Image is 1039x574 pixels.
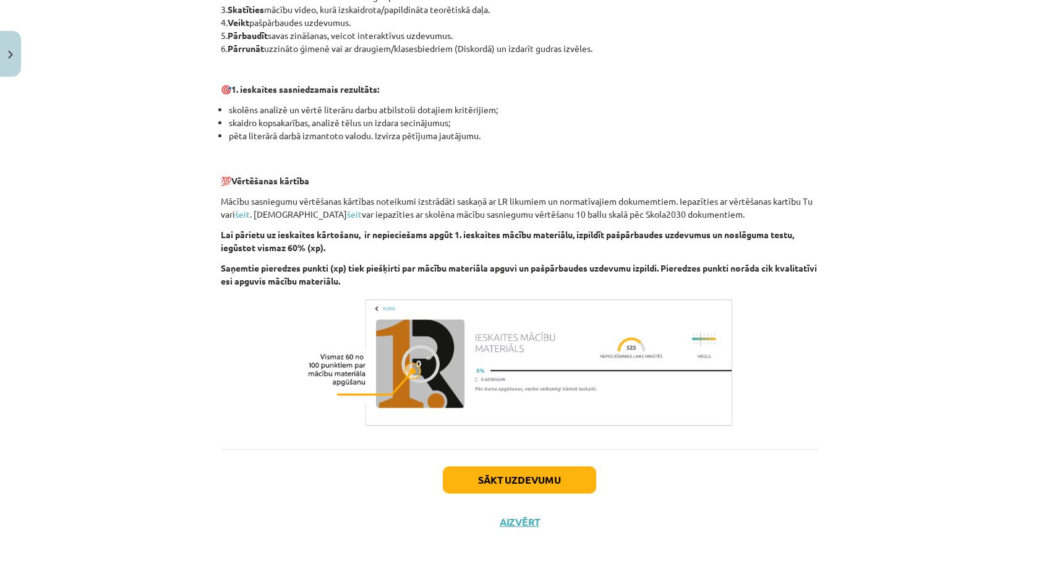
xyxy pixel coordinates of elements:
[228,30,268,41] b: Pārbaudīt
[228,17,249,28] b: Veikt
[496,516,543,528] button: Aizvērt
[235,208,250,220] a: šeit
[221,262,817,286] b: Saņemtie pieredzes punkti (xp) tiek piešķirti par mācību materiāla apguvi un pašpārbaudes uzdevum...
[347,208,362,220] a: šeit
[221,229,794,253] b: Lai pārietu uz ieskaites kārtošanu, ir nepieciešams apgūt 1. ieskaites mācību materiālu, izpildīt...
[231,175,309,186] b: Vērtēšanas kārtība
[221,161,818,187] p: 💯
[229,103,818,116] li: skolēns analizē un vērtē literāru darbu atbilstoši dotajiem kritērijiem;
[443,466,596,494] button: Sākt uzdevumu
[231,84,379,95] strong: 1. ieskaites sasniedzamais rezultāts:
[229,116,818,129] li: skaidro kopsakarības, analizē tēlus un izdara secinājumus;
[221,195,818,221] p: Mācību sasniegumu vērtēšanas kārtības noteikumi izstrādāti saskaņā ar LR likumiem un normatīvajie...
[228,4,264,15] b: Skatīties
[8,51,13,59] img: icon-close-lesson-0947bae3869378f0d4975bcd49f059093ad1ed9edebbc8119c70593378902aed.svg
[229,129,818,155] li: pēta literārā darbā izmantoto valodu. Izvirza pētījuma jautājumu.
[221,83,818,96] p: 🎯
[228,43,264,54] b: Pārrunāt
